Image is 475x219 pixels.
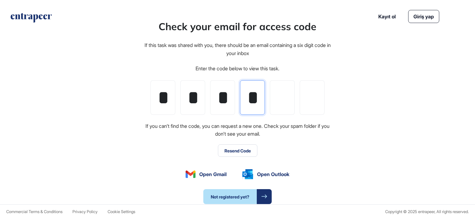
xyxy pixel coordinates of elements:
[186,170,227,178] a: Open Gmail
[199,170,227,178] span: Open Gmail
[72,209,98,214] a: Privacy Policy
[385,209,469,214] div: Copyright © 2025 entrapeer, All rights reserved.
[408,10,439,23] a: Giriş yap
[10,13,53,25] a: entrapeer-logo
[378,13,396,20] a: Kayıt ol
[203,189,257,204] span: Not registered yet?
[196,65,279,73] div: Enter the code below to view this task.
[203,189,272,204] a: Not registered yet?
[242,169,289,179] a: Open Outlook
[144,41,331,57] div: If this task was shared with you, there should be an email containing a six digit code in your inbox
[257,170,289,178] span: Open Outlook
[144,122,331,138] div: If you can't find the code, you can request a new one. Check your spam folder if you don't see yo...
[108,209,135,214] a: Cookie Settings
[6,209,62,214] a: Commercial Terms & Conditions
[218,144,257,157] button: Resend Code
